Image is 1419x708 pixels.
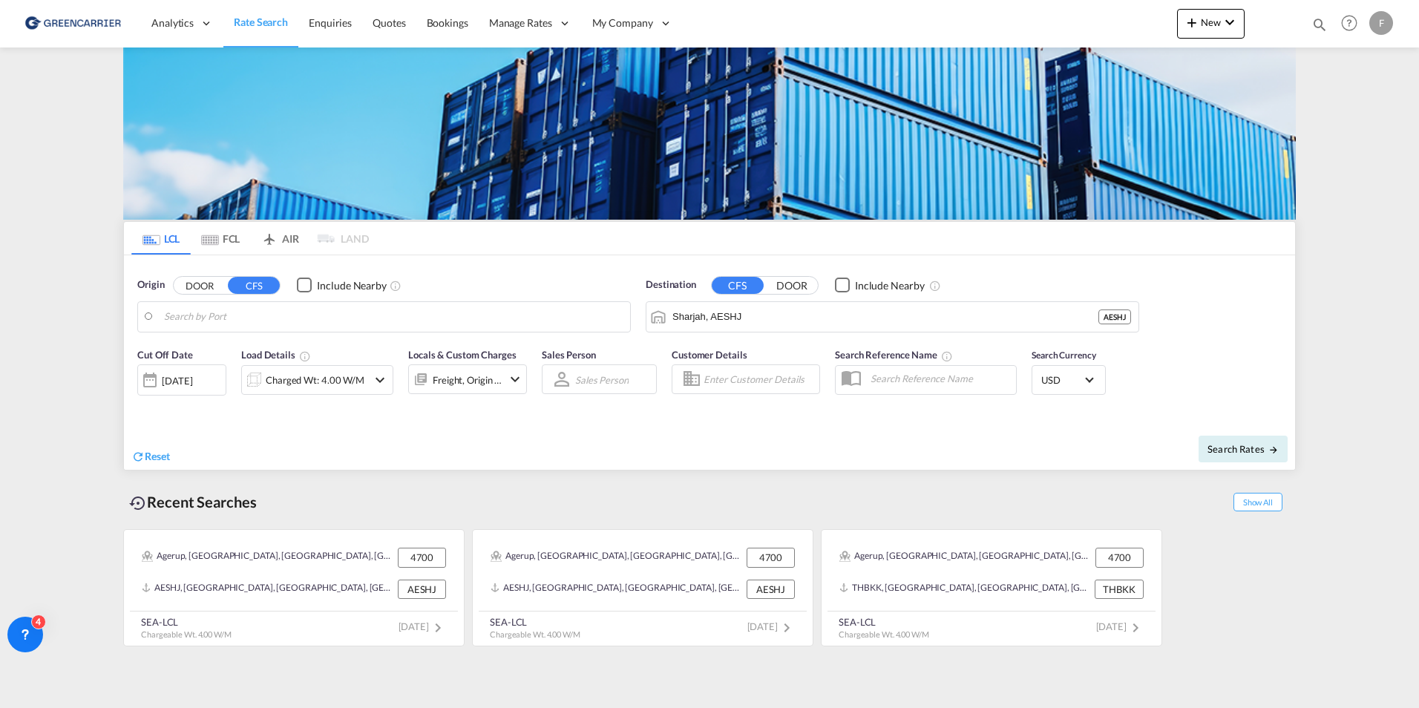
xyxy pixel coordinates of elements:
md-input-container: DK-4700, Agerup, Appenæs, Askov, Basnæs, Bistrup, Blangslev, Boegesoe, Bonderup, Borup, Brandelev... [138,302,630,332]
span: Chargeable Wt. 4.00 W/M [141,629,232,639]
span: Destination [646,278,696,292]
span: USD [1041,373,1083,387]
span: Sales Person [542,349,596,361]
div: Help [1337,10,1369,37]
md-icon: Unchecked: Ignores neighbouring ports when fetching rates.Checked : Includes neighbouring ports w... [929,280,941,292]
div: icon-magnify [1311,16,1328,39]
md-icon: icon-chevron-down [1221,13,1239,31]
div: [DATE] [162,374,192,387]
span: Enquiries [309,16,352,29]
div: THBKK, Bangkok, Thailand, South East Asia, Asia Pacific [839,580,1091,599]
md-tab-item: LCL [131,222,191,255]
md-tab-item: FCL [191,222,250,255]
div: Agerup, Appenæs, Askov, Basnæs, Bistrup, Blangslev, Boegesoe, Bonderup, Borup, Brandelev, Brorup,... [491,548,743,567]
div: Charged Wt: 4.00 W/M [266,370,364,390]
md-icon: icon-chevron-down [371,371,389,389]
md-icon: icon-arrow-right [1268,445,1279,455]
md-icon: icon-chevron-right [429,619,447,637]
button: icon-plus 400-fgNewicon-chevron-down [1177,9,1245,39]
span: Show All [1233,493,1282,511]
input: Search Reference Name [863,367,1016,390]
div: AESHJ [398,580,446,599]
span: Locals & Custom Charges [408,349,517,361]
div: AESHJ [1098,309,1131,324]
md-icon: icon-magnify [1311,16,1328,33]
md-icon: Unchecked: Ignores neighbouring ports when fetching rates.Checked : Includes neighbouring ports w... [390,280,402,292]
div: Include Nearby [855,278,925,293]
span: Analytics [151,16,194,30]
input: Enter Customer Details [704,368,815,390]
div: SEA-LCL [490,615,580,629]
div: Agerup, Appenæs, Askov, Basnæs, Bistrup, Blangslev, Boegesoe, Bonderup, Borup, Brandelev, Brorup,... [142,548,394,567]
div: Agerup, Appenæs, Askov, Basnæs, Bistrup, Blangslev, Boegesoe, Bonderup, Borup, Brandelev, Brorup,... [839,548,1092,567]
div: icon-refreshReset [131,449,170,465]
span: Load Details [241,349,311,361]
md-icon: icon-refresh [131,450,145,463]
span: Search Currency [1032,350,1096,361]
button: CFS [712,277,764,294]
md-input-container: Sharjah, AESHJ [646,302,1138,332]
span: Customer Details [672,349,747,361]
div: THBKK [1095,580,1144,599]
recent-search-card: Agerup, [GEOGRAPHIC_DATA], [GEOGRAPHIC_DATA], [GEOGRAPHIC_DATA], [GEOGRAPHIC_DATA], [GEOGRAPHIC_D... [821,529,1162,646]
span: [DATE] [747,620,796,632]
div: SEA-LCL [839,615,929,629]
recent-search-card: Agerup, [GEOGRAPHIC_DATA], [GEOGRAPHIC_DATA], [GEOGRAPHIC_DATA], [GEOGRAPHIC_DATA], [GEOGRAPHIC_D... [123,529,465,646]
img: GreenCarrierFCL_LCL.png [123,47,1296,220]
div: Recent Searches [123,485,263,519]
div: F [1369,11,1393,35]
div: [DATE] [137,364,226,396]
md-icon: Your search will be saved by the below given name [941,350,953,362]
div: Origin DOOR CFS Checkbox No InkUnchecked: Ignores neighbouring ports when fetching rates.Checked ... [124,255,1295,470]
button: DOOR [174,277,226,294]
span: Origin [137,278,164,292]
span: My Company [592,16,653,30]
md-icon: icon-airplane [260,230,278,241]
md-icon: icon-chevron-right [778,619,796,637]
md-checkbox: Checkbox No Ink [835,278,925,293]
span: Bookings [427,16,468,29]
button: DOOR [766,277,818,294]
md-icon: icon-backup-restore [129,494,147,512]
div: Charged Wt: 4.00 W/Micon-chevron-down [241,365,393,395]
span: Help [1337,10,1362,36]
span: Search Rates [1207,443,1279,455]
md-checkbox: Checkbox No Ink [297,278,387,293]
md-icon: icon-chevron-down [506,370,524,388]
span: Quotes [373,16,405,29]
div: AESHJ, Sharjah, United Arab Emirates, Middle East, Middle East [491,580,743,599]
md-icon: icon-plus 400-fg [1183,13,1201,31]
span: Rate Search [234,16,288,28]
md-pagination-wrapper: Use the left and right arrow keys to navigate between tabs [131,222,369,255]
input: Search by Port [164,306,623,328]
div: SEA-LCL [141,615,232,629]
md-datepicker: Select [137,394,148,414]
recent-search-card: Agerup, [GEOGRAPHIC_DATA], [GEOGRAPHIC_DATA], [GEOGRAPHIC_DATA], [GEOGRAPHIC_DATA], [GEOGRAPHIC_D... [472,529,813,646]
button: Search Ratesicon-arrow-right [1199,436,1288,462]
span: Search Reference Name [835,349,953,361]
span: Chargeable Wt. 4.00 W/M [490,629,580,639]
div: 4700 [398,548,446,567]
span: Cut Off Date [137,349,193,361]
div: AESHJ [747,580,795,599]
md-icon: Chargeable Weight [299,350,311,362]
span: New [1183,16,1239,28]
div: AESHJ, Sharjah, United Arab Emirates, Middle East, Middle East [142,580,394,599]
img: b0b18ec08afe11efb1d4932555f5f09d.png [22,7,122,40]
span: Manage Rates [489,16,552,30]
span: [DATE] [1096,620,1144,632]
span: Chargeable Wt. 4.00 W/M [839,629,929,639]
md-select: Sales Person [574,369,630,390]
md-select: Select Currency: $ USDUnited States Dollar [1040,369,1098,390]
md-icon: icon-chevron-right [1127,619,1144,637]
input: Search by Port [672,306,1098,328]
span: Reset [145,450,170,462]
button: CFS [228,277,280,294]
div: 4700 [1095,548,1144,567]
div: 4700 [747,548,795,567]
div: Freight Origin Destination [433,370,502,390]
div: Include Nearby [317,278,387,293]
span: [DATE] [399,620,447,632]
div: Freight Origin Destinationicon-chevron-down [408,364,527,394]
